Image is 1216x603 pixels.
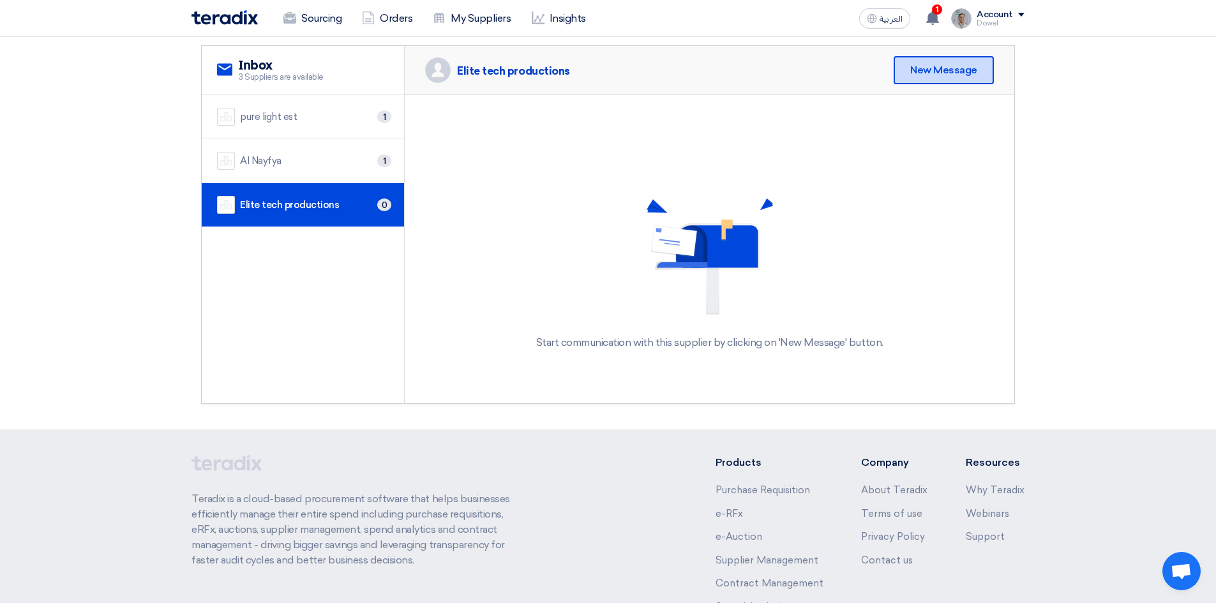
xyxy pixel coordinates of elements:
a: Support [966,531,1005,542]
a: Webinars [966,508,1009,519]
img: company-name [217,152,235,170]
div: pure light est [240,110,297,124]
div: Al Nayfya [240,154,281,168]
li: Products [716,455,823,470]
p: Teradix is a cloud-based procurement software that helps businesses efficiently manage their enti... [191,491,525,568]
a: Why Teradix [966,484,1025,496]
a: My Suppliers [423,4,521,33]
a: Purchase Requisition [716,484,810,496]
a: Contract Management [716,577,823,589]
a: About Teradix [861,484,927,496]
span: 1 [377,110,391,123]
div: New Message [894,56,994,84]
div: Elite tech productions [240,198,339,212]
a: Insights [522,4,596,33]
img: company-name [217,196,235,214]
div: Elite tech productions [457,64,569,78]
a: Privacy Policy [861,531,925,542]
img: No Messages Found [646,198,774,325]
span: 1 [932,4,942,15]
a: e-Auction [716,531,762,542]
a: Sourcing [273,4,352,33]
a: Terms of use [861,508,922,519]
li: Company [861,455,927,470]
div: Account [977,10,1013,20]
a: e-RFx [716,508,743,519]
a: Supplier Management [716,555,818,566]
li: Resources [966,455,1025,470]
span: العربية [880,15,903,24]
button: العربية [859,8,910,29]
a: Contact us [861,555,913,566]
div: Dowel [977,20,1025,27]
span: 1 [377,154,391,167]
span: 0 [377,198,391,211]
div: Start communication with this supplier by clicking on 'New Message' button. [536,335,883,350]
h2: Inbox [239,58,324,73]
img: IMG_1753965247717.jpg [951,8,972,29]
img: Teradix logo [191,10,258,25]
a: Orders [352,4,423,33]
a: Open chat [1162,552,1201,590]
img: company-name [217,108,235,126]
span: 3 Suppliers are available [239,71,324,84]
